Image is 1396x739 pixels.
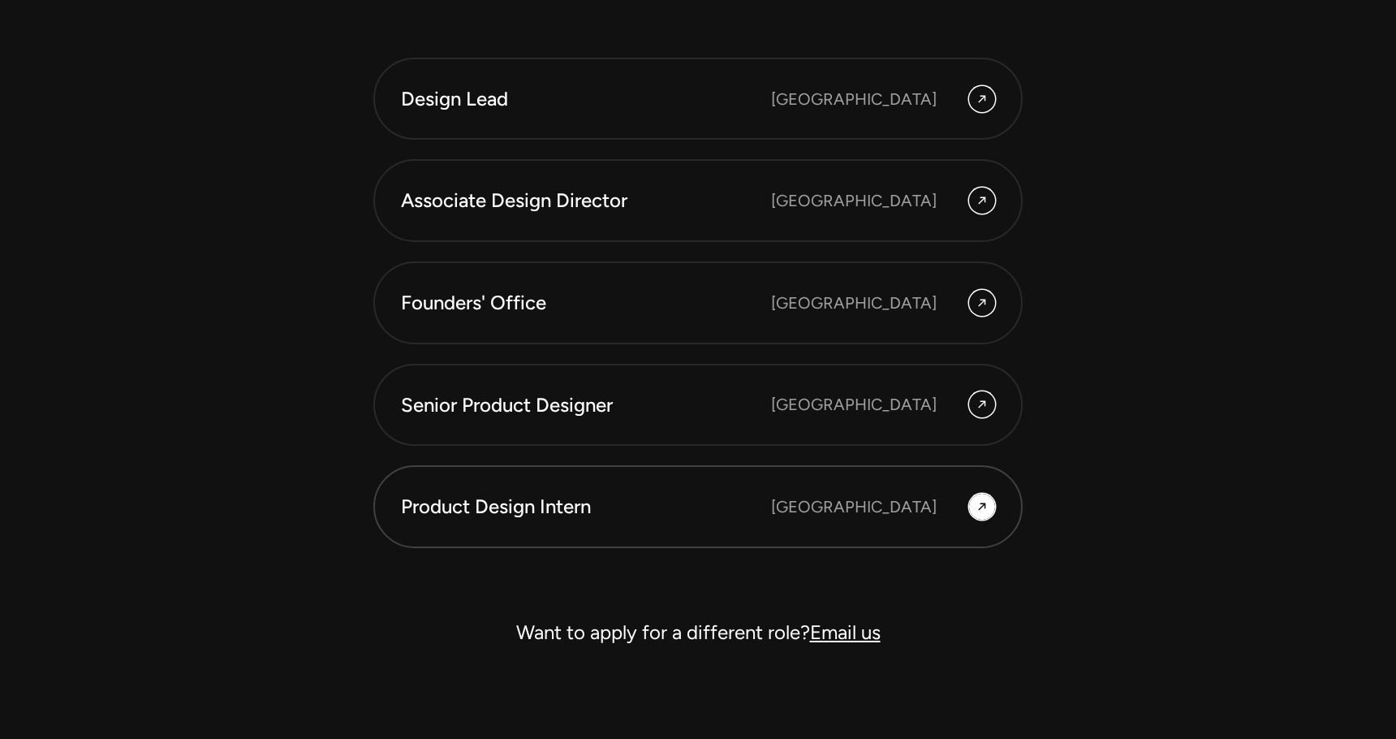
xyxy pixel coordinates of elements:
[401,187,771,214] div: Associate Design Director
[401,85,771,113] div: Design Lead
[771,87,937,111] div: [GEOGRAPHIC_DATA]
[810,620,881,644] a: Email us
[771,188,937,213] div: [GEOGRAPHIC_DATA]
[771,495,937,519] div: [GEOGRAPHIC_DATA]
[771,392,937,417] div: [GEOGRAPHIC_DATA]
[401,493,771,521] div: Product Design Intern
[401,391,771,419] div: Senior Product Designer
[771,291,937,315] div: [GEOGRAPHIC_DATA]
[373,261,1023,344] a: Founders' Office [GEOGRAPHIC_DATA]
[373,364,1023,447] a: Senior Product Designer [GEOGRAPHIC_DATA]
[373,159,1023,242] a: Associate Design Director [GEOGRAPHIC_DATA]
[401,289,771,317] div: Founders' Office
[373,58,1023,140] a: Design Lead [GEOGRAPHIC_DATA]
[373,613,1023,652] div: Want to apply for a different role?
[373,465,1023,548] a: Product Design Intern [GEOGRAPHIC_DATA]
